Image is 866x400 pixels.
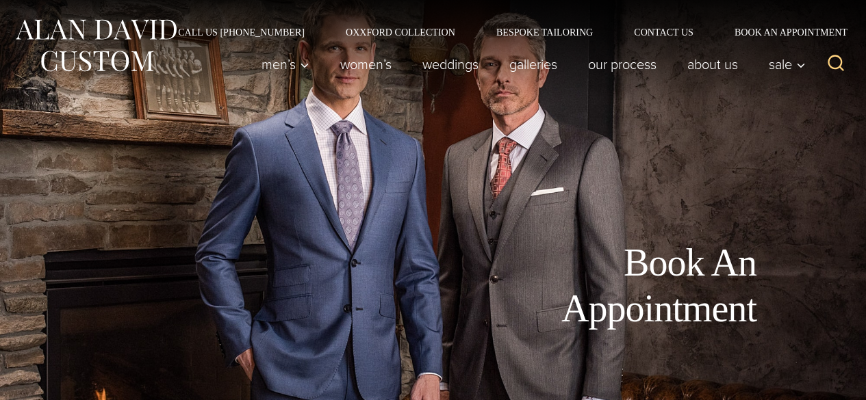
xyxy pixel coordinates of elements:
[325,51,407,78] a: Women’s
[573,51,672,78] a: Our Process
[714,27,852,37] a: Book an Appointment
[407,51,494,78] a: weddings
[157,27,852,37] nav: Secondary Navigation
[157,27,325,37] a: Call Us [PHONE_NUMBER]
[819,48,852,81] button: View Search Form
[672,51,754,78] a: About Us
[448,240,756,332] h1: Book An Appointment
[613,27,714,37] a: Contact Us
[494,51,573,78] a: Galleries
[476,27,613,37] a: Bespoke Tailoring
[769,57,806,71] span: Sale
[325,27,476,37] a: Oxxford Collection
[14,15,178,76] img: Alan David Custom
[262,57,309,71] span: Men’s
[246,51,813,78] nav: Primary Navigation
